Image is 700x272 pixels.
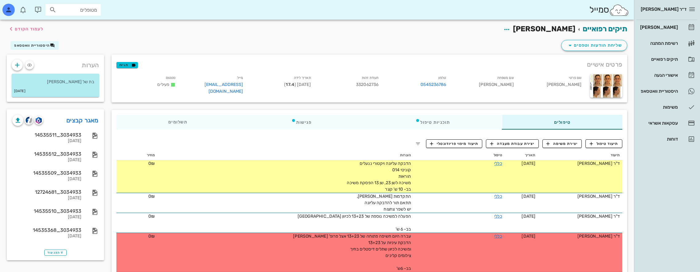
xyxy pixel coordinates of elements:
[636,36,698,51] a: רשימת המתנה
[590,141,618,146] span: תיעוד טיפול
[119,62,135,68] span: תגיות
[490,141,534,146] span: יצירת עבודת מעבדה
[589,3,629,17] div: סמייל
[347,161,411,192] span: הדבקה עליונה ויקטורי ננעלים קוניטי 014 הוראות משיכה לשן 23, שן 13 הפסקת משיכה בב- 10 ש' קצר
[36,117,41,124] img: romexis logo
[116,150,158,160] th: מחיר
[205,82,243,94] a: [EMAIL_ADDRESS][DOMAIN_NAME]
[522,194,535,199] span: [DATE]
[430,141,478,146] span: תיעוד מיפוי פריודונטלי
[641,6,686,12] span: ד״ר [PERSON_NAME]
[14,88,25,95] small: [DATE]
[636,68,698,83] a: אישורי הגעה
[12,177,81,182] div: [DATE]
[116,62,138,68] button: תגיות
[18,5,22,9] span: תג
[636,132,698,146] a: דוחות
[413,150,505,160] th: טיפול
[426,139,483,148] button: תיעוד מיפוי פריודונטלי
[639,41,678,46] div: רשימת המתנה
[497,76,514,80] small: שם משפחה
[420,81,446,88] a: 0545236786
[12,189,81,195] div: 3034933_12724681
[15,26,43,32] span: לעמוד הקודם
[286,82,294,87] strong: 17.4
[522,234,535,239] span: [DATE]
[540,213,620,220] div: ד"ר [PERSON_NAME]
[561,40,627,51] button: שליחת הודעות וטפסים
[34,116,43,125] button: romexis logo
[12,151,81,157] div: 3034933_14535512
[166,76,176,80] small: סטטוס
[494,161,502,166] a: כללי
[357,194,411,212] span: התקדמות [PERSON_NAME], תתאם תור להדבקה עליונה יש לשפר צחצוח
[12,132,81,138] div: 3034933_14535511
[540,233,620,239] div: ד"ר [PERSON_NAME]
[298,214,411,232] span: הפעלה למשיכה נוספת של 13+23 לכיוון [GEOGRAPHIC_DATA] בב- 6 ש'
[12,227,81,233] div: 3034933_14535368
[12,208,81,214] div: 3034933_14535510
[639,57,678,62] div: תיקים רפואיים
[17,79,94,85] p: בת של [PERSON_NAME]
[12,157,81,163] div: [DATE]
[148,194,155,199] span: 0₪
[494,214,502,219] a: כללי
[494,194,502,199] a: כללי
[12,234,81,239] div: [DATE]
[636,100,698,115] a: משימות
[284,82,311,87] span: [DATE] ( )
[609,4,629,16] img: SmileCloud logo
[25,116,33,125] button: cliniview logo
[587,60,622,69] span: פרטים אישיים
[583,25,627,33] a: תיקים רפואיים
[438,76,446,80] small: טלפון
[639,121,678,126] div: עסקאות אשראי
[585,139,622,148] button: תיעוד טיפול
[12,138,81,144] div: [DATE]
[636,116,698,130] a: עסקאות אשראי
[237,76,243,80] small: מייל
[293,234,411,271] span: עברה היום חשיפה פתוחה של 13+23 אצל פרופ' [PERSON_NAME] הדבקת עיניות על 13+23 ומשיכה לכיוון שתלים ...
[502,115,622,130] div: טיפולים
[494,234,502,239] a: כללי
[639,25,678,30] div: [PERSON_NAME]
[639,89,678,94] div: היסטוריית וואטסאפ
[47,251,64,255] span: הצג עוד
[25,117,33,124] img: cliniview logo
[362,76,378,80] small: תעודת זהות
[540,193,620,200] div: ד"ר [PERSON_NAME]
[566,42,622,49] span: שליחת הודעות וטפסים
[356,82,378,87] span: 332062736
[148,161,155,166] span: 0₪
[639,73,678,78] div: אישורי הגעה
[513,25,575,33] span: [PERSON_NAME]
[451,73,518,99] div: [PERSON_NAME]
[157,82,169,87] span: פעילים
[10,41,59,50] button: היסטוריית וואטסאפ
[546,141,578,146] span: יצירת משימה
[636,20,698,35] a: [PERSON_NAME]
[148,234,155,239] span: 0₪
[14,43,50,48] span: היסטוריית וואטסאפ
[157,150,413,160] th: הערות
[522,214,535,219] span: [DATE]
[168,120,187,124] span: תשלומים
[569,76,581,80] small: שם פרטי
[538,150,622,160] th: תיעוד
[519,73,586,99] div: [PERSON_NAME]
[639,105,678,110] div: משימות
[636,52,698,67] a: תיקים רפואיים
[7,23,43,34] button: לעמוד הקודם
[540,160,620,167] div: ד"ר [PERSON_NAME]
[639,137,678,142] div: דוחות
[239,115,363,130] div: פגישות
[12,170,81,176] div: 3034933_14535509
[12,215,81,220] div: [DATE]
[486,139,538,148] button: יצירת עבודת מעבדה
[294,76,311,80] small: תאריך לידה
[522,161,535,166] span: [DATE]
[542,139,582,148] button: יצירת משימה
[44,250,67,256] button: הצג עוד
[505,150,538,160] th: תאריך
[363,115,502,130] div: תוכניות טיפול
